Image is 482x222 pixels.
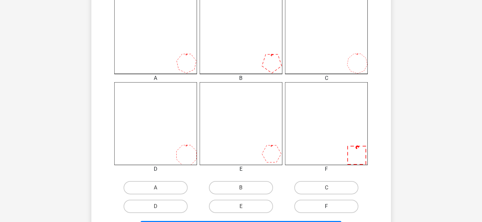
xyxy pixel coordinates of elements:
label: A [124,181,188,194]
label: D [124,200,188,213]
label: F [294,200,358,213]
div: E [195,165,287,173]
label: B [209,181,273,194]
div: D [109,165,202,173]
label: E [209,200,273,213]
label: C [294,181,358,194]
div: B [195,74,287,82]
div: C [280,74,373,82]
div: A [109,74,202,82]
div: F [280,165,373,173]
